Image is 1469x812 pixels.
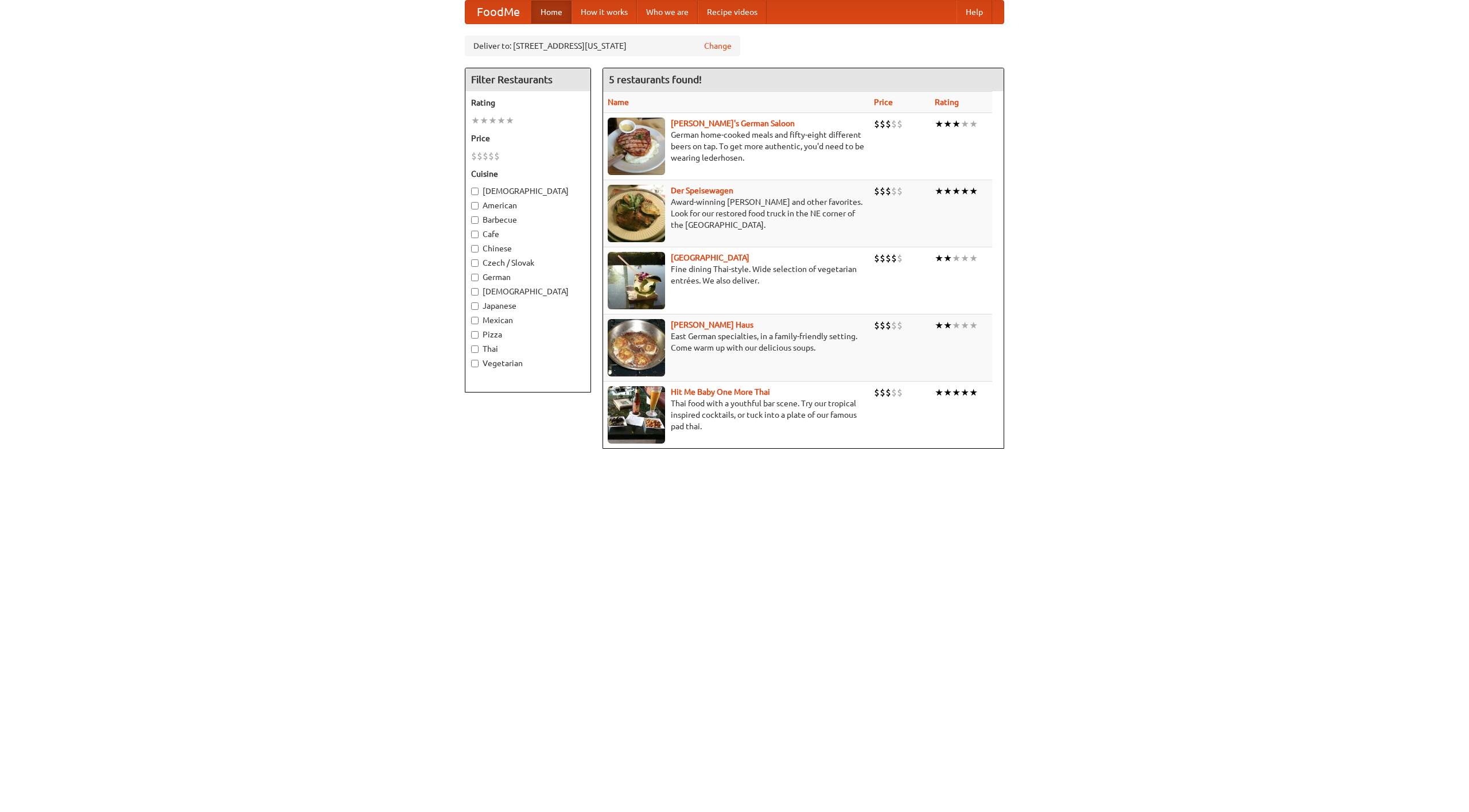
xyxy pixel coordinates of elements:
li: $ [471,150,477,162]
p: Award-winning [PERSON_NAME] and other favorites. Look for our restored food truck in the NE corne... [608,196,865,231]
li: $ [891,252,897,265]
li: ★ [961,252,969,265]
a: Who we are [637,1,698,24]
li: $ [897,252,903,265]
h5: Price [471,133,585,144]
li: $ [885,319,891,332]
div: Deliver to: [STREET_ADDRESS][US_STATE] [465,36,740,56]
h4: Filter Restaurants [465,68,590,91]
li: $ [891,386,897,399]
a: Home [531,1,572,24]
li: ★ [935,319,943,332]
li: ★ [935,252,943,265]
li: ★ [961,185,969,197]
label: Mexican [471,314,585,326]
p: German home-cooked meals and fifty-eight different beers on tap. To get more authentic, you'd nee... [608,129,865,164]
li: $ [885,118,891,130]
li: ★ [969,118,978,130]
a: Help [957,1,992,24]
p: Thai food with a youthful bar scene. Try our tropical inspired cocktails, or tuck into a plate of... [608,398,865,432]
li: ★ [952,252,961,265]
label: Japanese [471,300,585,312]
img: kohlhaus.jpg [608,319,665,376]
input: Japanese [471,302,479,310]
li: $ [494,150,500,162]
input: [DEMOGRAPHIC_DATA] [471,188,479,195]
label: Barbecue [471,214,585,226]
li: $ [897,185,903,197]
li: ★ [969,252,978,265]
input: Cafe [471,231,479,238]
a: Hit Me Baby One More Thai [671,387,770,397]
li: $ [874,118,880,130]
label: Czech / Slovak [471,257,585,269]
li: ★ [935,386,943,399]
label: Chinese [471,243,585,254]
input: American [471,202,479,209]
h5: Cuisine [471,168,585,180]
label: American [471,200,585,211]
input: Chinese [471,245,479,252]
img: satay.jpg [608,252,665,309]
li: $ [885,252,891,265]
li: $ [880,185,885,197]
li: ★ [969,185,978,197]
li: $ [880,319,885,332]
li: ★ [935,118,943,130]
li: $ [880,386,885,399]
li: ★ [943,319,952,332]
li: ★ [961,319,969,332]
li: ★ [952,319,961,332]
input: Czech / Slovak [471,259,479,267]
li: ★ [952,185,961,197]
a: [PERSON_NAME]'s German Saloon [671,119,795,128]
label: Thai [471,343,585,355]
p: East German specialties, in a family-friendly setting. Come warm up with our delicious soups. [608,331,865,353]
a: FoodMe [465,1,531,24]
li: $ [880,118,885,130]
li: $ [874,386,880,399]
li: ★ [943,118,952,130]
a: Change [704,40,732,52]
a: [GEOGRAPHIC_DATA] [671,253,749,262]
img: esthers.jpg [608,118,665,175]
label: Vegetarian [471,358,585,369]
li: $ [477,150,483,162]
input: Mexican [471,317,479,324]
input: German [471,274,479,281]
ng-pluralize: 5 restaurants found! [609,74,702,85]
a: Der Speisewagen [671,186,733,195]
a: Rating [935,98,959,107]
li: ★ [952,386,961,399]
a: Price [874,98,893,107]
h5: Rating [471,97,585,108]
li: ★ [497,114,506,127]
label: [DEMOGRAPHIC_DATA] [471,286,585,297]
li: ★ [471,114,480,127]
input: Thai [471,345,479,353]
li: ★ [488,114,497,127]
li: ★ [943,386,952,399]
label: Cafe [471,228,585,240]
li: ★ [935,185,943,197]
li: ★ [506,114,514,127]
li: $ [891,319,897,332]
li: ★ [969,319,978,332]
li: $ [891,118,897,130]
a: Recipe videos [698,1,767,24]
li: $ [885,386,891,399]
a: Name [608,98,629,107]
li: ★ [961,386,969,399]
li: ★ [943,185,952,197]
a: [PERSON_NAME] Haus [671,320,753,329]
li: ★ [961,118,969,130]
li: ★ [952,118,961,130]
li: ★ [480,114,488,127]
input: Barbecue [471,216,479,224]
label: Pizza [471,329,585,340]
label: [DEMOGRAPHIC_DATA] [471,185,585,197]
input: [DEMOGRAPHIC_DATA] [471,288,479,296]
a: How it works [572,1,637,24]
